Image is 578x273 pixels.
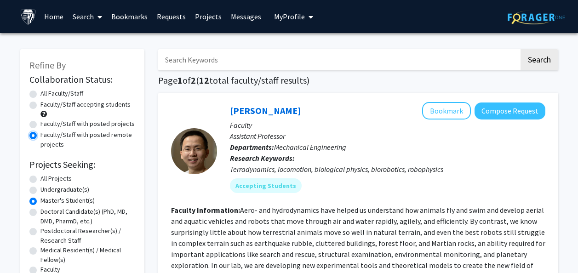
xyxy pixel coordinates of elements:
[190,0,226,33] a: Projects
[68,0,107,33] a: Search
[40,185,89,194] label: Undergraduate(s)
[158,75,558,86] h1: Page of ( total faculty/staff results)
[274,142,346,152] span: Mechanical Engineering
[40,174,72,183] label: All Projects
[230,131,545,142] p: Assistant Professor
[107,0,152,33] a: Bookmarks
[274,12,305,21] span: My Profile
[177,74,183,86] span: 1
[40,119,135,129] label: Faculty/Staff with posted projects
[20,9,36,25] img: Johns Hopkins University Logo
[40,89,83,98] label: All Faculty/Staff
[230,178,302,193] mat-chip: Accepting Students
[40,196,95,205] label: Master's Student(s)
[7,232,39,266] iframe: Chat
[171,205,240,215] b: Faculty Information:
[230,154,295,163] b: Research Keywords:
[29,159,135,170] h2: Projects Seeking:
[230,105,301,116] a: [PERSON_NAME]
[40,207,135,226] label: Doctoral Candidate(s) (PhD, MD, DMD, PharmD, etc.)
[158,49,519,70] input: Search Keywords
[475,102,545,119] button: Compose Request to Chen Li
[230,119,545,131] p: Faculty
[40,130,135,149] label: Faculty/Staff with posted remote projects
[226,0,266,33] a: Messages
[199,74,209,86] span: 12
[422,102,471,119] button: Add Chen Li to Bookmarks
[40,226,135,245] label: Postdoctoral Researcher(s) / Research Staff
[40,100,131,109] label: Faculty/Staff accepting students
[508,10,565,24] img: ForagerOne Logo
[191,74,196,86] span: 2
[152,0,190,33] a: Requests
[29,74,135,85] h2: Collaboration Status:
[29,59,66,71] span: Refine By
[40,245,135,265] label: Medical Resident(s) / Medical Fellow(s)
[230,164,545,175] div: Terradynamics, locomotion, biological physics, biorobotics, robophysics
[521,49,558,70] button: Search
[40,0,68,33] a: Home
[230,142,274,152] b: Departments:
